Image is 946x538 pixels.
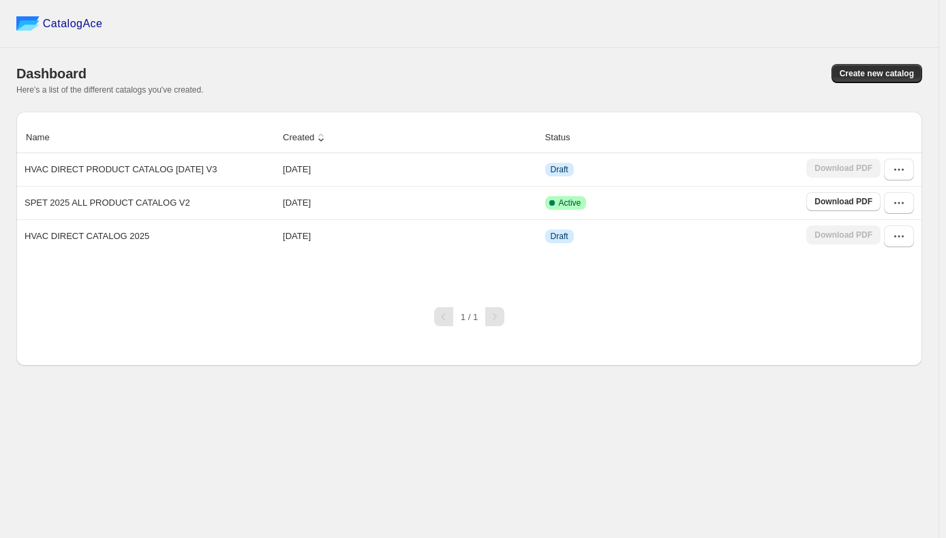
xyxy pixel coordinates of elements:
button: Status [543,125,586,151]
p: SPET 2025 ALL PRODUCT CATALOG V2 [25,196,190,210]
a: Download PDF [806,192,881,211]
span: Create new catalog [840,68,914,79]
p: HVAC DIRECT PRODUCT CATALOG [DATE] V3 [25,163,217,176]
img: catalog ace [16,16,40,31]
span: Active [559,197,581,208]
button: Created [281,125,330,151]
span: Download PDF [814,196,872,207]
p: HVAC DIRECT CATALOG 2025 [25,230,149,243]
button: Name [24,125,65,151]
button: Create new catalog [831,64,922,83]
span: CatalogAce [43,17,103,31]
td: [DATE] [279,186,541,219]
span: Draft [551,164,568,175]
td: [DATE] [279,219,541,253]
span: Dashboard [16,66,87,81]
span: 1 / 1 [461,312,478,322]
span: Draft [551,231,568,242]
span: Here's a list of the different catalogs you've created. [16,85,204,95]
td: [DATE] [279,153,541,186]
